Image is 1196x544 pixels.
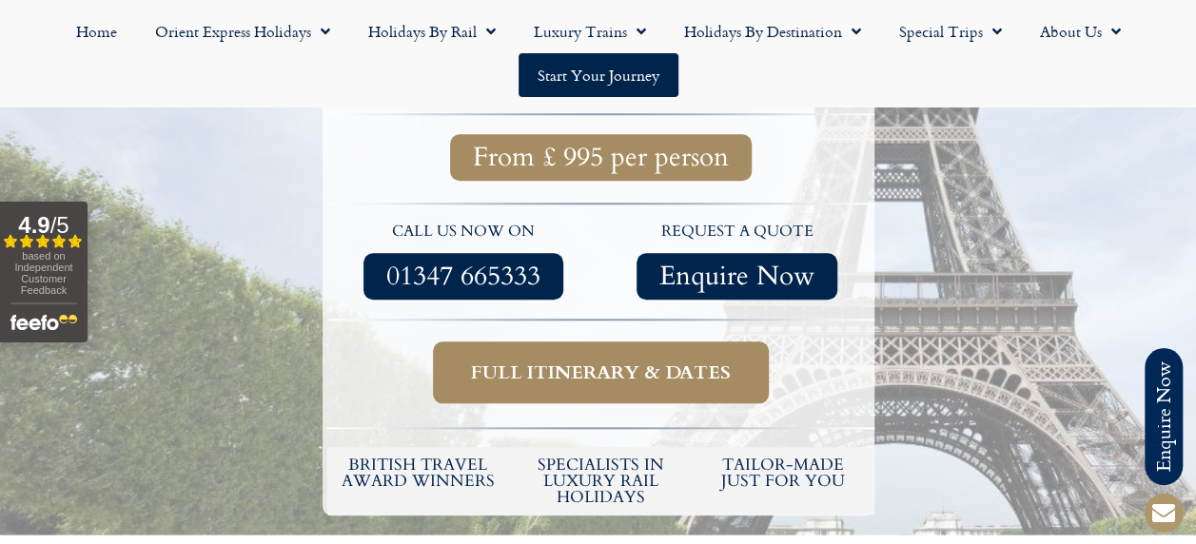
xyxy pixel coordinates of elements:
a: Full itinerary & dates [433,341,769,403]
a: Holidays by Rail [349,10,515,53]
h6: Specialists in luxury rail holidays [519,457,682,505]
h5: British Travel Award winners [337,457,500,489]
h5: tailor-made just for you [701,457,865,489]
a: Luxury Trains [515,10,665,53]
p: request a quote [610,220,865,244]
a: From £ 995 per person [450,134,752,181]
span: 01347 665333 [386,264,540,288]
a: Orient Express Holidays [136,10,349,53]
a: Special Trips [880,10,1021,53]
a: Enquire Now [637,253,837,300]
span: Full itinerary & dates [471,360,731,384]
span: Enquire Now [659,264,814,288]
p: call us now on [337,220,592,244]
nav: Menu [10,10,1186,97]
a: About Us [1021,10,1140,53]
span: From £ 995 per person [473,146,729,169]
a: Holidays by Destination [665,10,880,53]
a: 01347 665333 [363,253,563,300]
a: Start your Journey [519,53,678,97]
a: Home [57,10,136,53]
